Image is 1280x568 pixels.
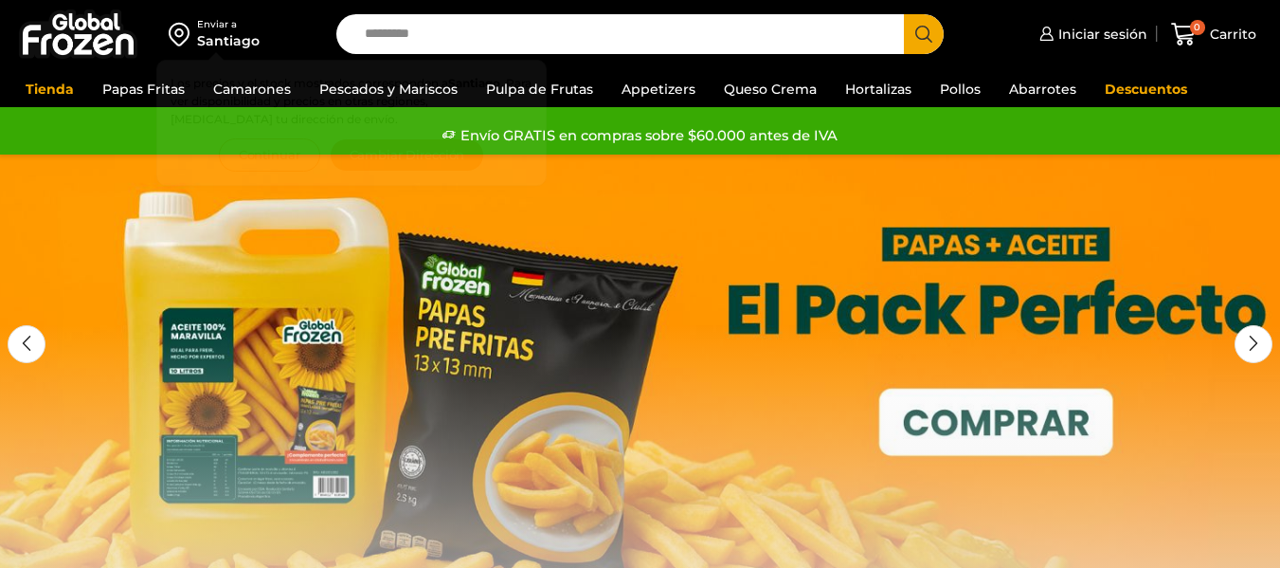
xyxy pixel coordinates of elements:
a: Abarrotes [1000,71,1086,107]
button: Cambiar Dirección [330,138,485,172]
button: Search button [904,14,944,54]
span: Carrito [1205,25,1256,44]
span: Iniciar sesión [1054,25,1147,44]
p: Los precios y el stock mostrados corresponden a . Para ver disponibilidad y precios en otras regi... [171,74,532,129]
a: Pollos [930,71,990,107]
a: Tienda [16,71,83,107]
a: Descuentos [1095,71,1197,107]
a: Hortalizas [836,71,921,107]
a: Queso Crema [714,71,826,107]
div: Santiago [197,31,260,50]
a: Iniciar sesión [1035,15,1147,53]
a: Appetizers [612,71,705,107]
button: Continuar [219,138,320,172]
img: address-field-icon.svg [169,18,197,50]
strong: Santiago [448,76,500,90]
a: 0 Carrito [1166,12,1261,57]
span: 0 [1190,20,1205,35]
div: Enviar a [197,18,260,31]
a: Papas Fritas [93,71,194,107]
